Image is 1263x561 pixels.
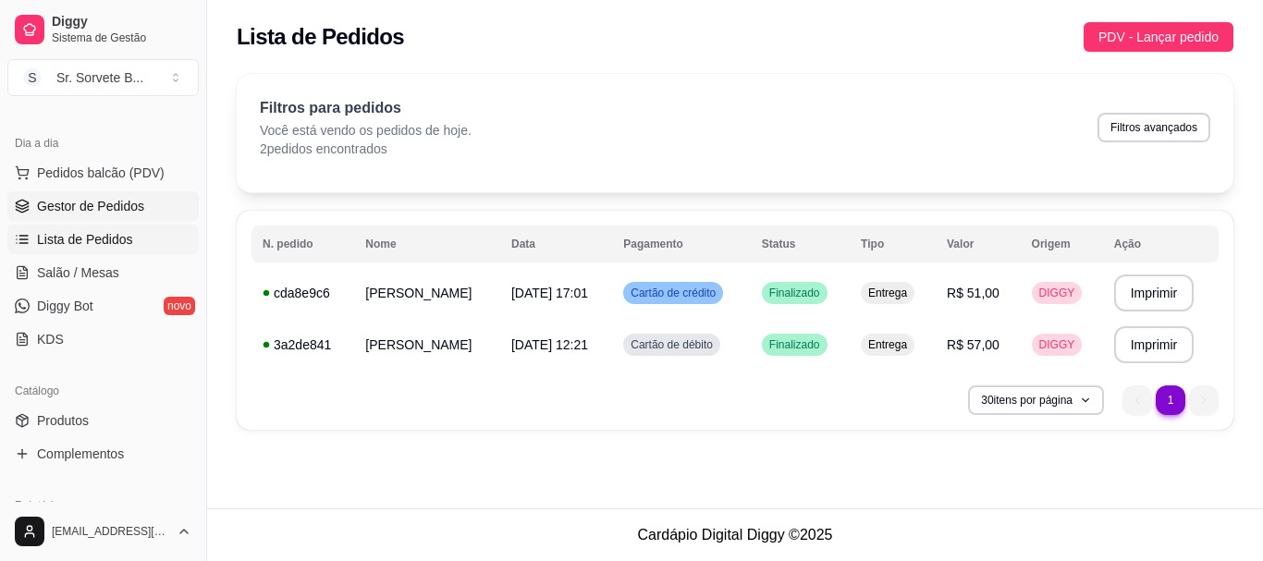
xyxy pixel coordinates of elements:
[1036,337,1079,352] span: DIGGY
[37,411,89,430] span: Produtos
[751,226,850,262] th: Status
[1114,326,1195,363] button: Imprimir
[52,524,169,539] span: [EMAIL_ADDRESS][DOMAIN_NAME]
[1103,226,1219,262] th: Ação
[260,97,472,119] p: Filtros para pedidos
[1021,226,1103,262] th: Origem
[850,226,936,262] th: Tipo
[260,121,472,140] p: Você está vendo os pedidos de hoje.
[1036,286,1079,300] span: DIGGY
[7,7,199,52] a: DiggySistema de Gestão
[52,14,191,30] span: Diggy
[511,286,588,300] span: [DATE] 17:01
[52,30,191,45] span: Sistema de Gestão
[37,197,144,215] span: Gestor de Pedidos
[1097,113,1210,142] button: Filtros avançados
[7,128,199,158] div: Dia a dia
[263,284,343,302] div: cda8e9c6
[37,230,133,249] span: Lista de Pedidos
[627,337,717,352] span: Cartão de débito
[7,509,199,554] button: [EMAIL_ADDRESS][DOMAIN_NAME]
[207,508,1263,561] footer: Cardápio Digital Diggy © 2025
[251,226,354,262] th: N. pedido
[7,376,199,406] div: Catálogo
[1113,376,1228,424] nav: pagination navigation
[947,286,999,300] span: R$ 51,00
[354,267,500,319] td: [PERSON_NAME]
[37,330,64,348] span: KDS
[37,164,165,182] span: Pedidos balcão (PDV)
[612,226,751,262] th: Pagamento
[7,158,199,188] button: Pedidos balcão (PDV)
[864,337,911,352] span: Entrega
[1084,22,1233,52] button: PDV - Lançar pedido
[7,258,199,287] a: Salão / Mesas
[354,226,500,262] th: Nome
[7,291,199,321] a: Diggy Botnovo
[7,225,199,254] a: Lista de Pedidos
[936,226,1021,262] th: Valor
[7,406,199,435] a: Produtos
[7,324,199,354] a: KDS
[1156,385,1185,415] li: pagination item 1 active
[7,191,199,221] a: Gestor de Pedidos
[37,263,119,282] span: Salão / Mesas
[947,337,999,352] span: R$ 57,00
[864,286,911,300] span: Entrega
[511,337,588,352] span: [DATE] 12:21
[7,439,199,469] a: Complementos
[37,445,124,463] span: Complementos
[15,498,65,513] span: Relatórios
[354,319,500,371] td: [PERSON_NAME]
[1098,27,1219,47] span: PDV - Lançar pedido
[37,297,93,315] span: Diggy Bot
[7,59,199,96] button: Select a team
[237,22,404,52] h2: Lista de Pedidos
[23,68,42,87] span: S
[56,68,143,87] div: Sr. Sorvete B ...
[766,286,824,300] span: Finalizado
[1114,274,1195,311] button: Imprimir
[260,140,472,158] p: 2 pedidos encontrados
[263,335,343,354] div: 3a2de841
[968,385,1104,415] button: 30itens por página
[627,286,719,300] span: Cartão de crédito
[766,337,824,352] span: Finalizado
[500,226,612,262] th: Data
